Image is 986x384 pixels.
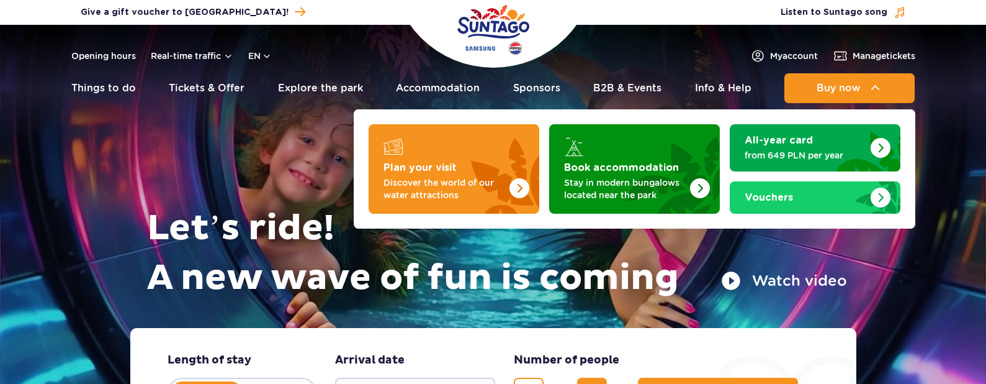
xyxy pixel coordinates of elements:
a: Book accommodation [549,124,720,214]
strong: Book accommodation [564,163,679,173]
p: Discover the world of our water attractions [383,176,504,201]
a: Accommodation [396,73,480,103]
span: Length of stay [168,353,251,368]
a: Tickets & Offer [169,73,244,103]
button: Real-time traffic [151,51,233,61]
a: Info & Help [695,73,751,103]
a: Explore the park [278,73,363,103]
button: Buy now [784,73,915,103]
p: Stay in modern bungalows located near the park [564,176,685,201]
a: Vouchers [730,181,900,214]
a: All-year card [730,124,900,171]
span: My account [770,50,818,62]
h1: Let’s ride! A new wave of fun is coming [147,204,847,303]
a: Sponsors [513,73,560,103]
a: Opening hours [71,50,136,62]
span: Give a gift voucher to [GEOGRAPHIC_DATA]! [81,6,289,19]
button: en [248,50,272,62]
a: Myaccount [750,48,818,63]
strong: All-year card [745,135,813,145]
span: Manage tickets [853,50,915,62]
strong: Vouchers [745,193,793,203]
span: Listen to Suntago song [781,6,887,19]
a: Things to do [71,73,136,103]
span: Arrival date [335,353,405,368]
span: Buy now [817,83,861,94]
a: Give a gift voucher to [GEOGRAPHIC_DATA]! [81,4,305,21]
button: Watch video [721,271,847,291]
strong: Plan your visit [383,163,457,173]
a: Managetickets [833,48,915,63]
p: from 649 PLN per year [745,149,866,162]
a: Plan your visit [369,124,539,214]
span: Number of people [514,353,619,368]
a: B2B & Events [593,73,661,103]
button: Listen to Suntago song [781,6,906,19]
